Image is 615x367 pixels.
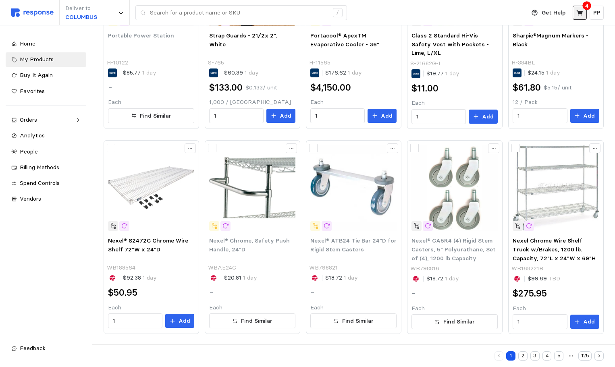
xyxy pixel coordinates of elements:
button: Add [469,110,498,124]
p: H-384BL [511,58,535,67]
span: 1 day [544,69,560,76]
span: Nexel® CA5R4 (4) Rigid Stem Casters, 5" Polyurathane, Set of (4), 1200 lb Capacity [411,237,496,261]
span: Portacool® ApexTM Evaporative Cooler - 36" [310,32,379,48]
span: Portable Power Station [108,32,174,39]
span: 1 day [241,274,257,281]
button: 1 [506,351,515,361]
a: People [6,145,86,159]
p: Each [411,99,498,108]
span: Nexel® S2472C Chrome Wire Shelf 72"W x 24"D [108,237,188,253]
p: H-11565 [309,58,330,67]
h2: $11.00 [411,82,438,95]
p: $0.133 / unit [245,83,277,92]
p: 4 [585,1,589,10]
button: Add [570,109,599,123]
button: Feedback [6,341,86,356]
span: Spend Controls [20,179,60,187]
button: Get Help [527,5,570,21]
h2: - [411,287,416,300]
a: Spend Controls [6,176,86,191]
p: Each [513,304,599,313]
span: Sharpie®Magnum Markers - Black [513,32,588,48]
input: Qty [214,109,259,123]
p: Find Similar [140,112,171,120]
button: Add [266,109,295,123]
img: 188564.webp [108,145,194,231]
p: Add [482,112,494,121]
span: Analytics [20,132,45,139]
a: Orders [6,113,86,127]
p: Each [310,303,397,312]
p: Find Similar [241,317,272,326]
button: Find Similar [411,314,498,330]
p: Each [209,303,295,312]
p: PP [593,8,600,17]
p: Get Help [542,8,565,17]
p: $20.81 [224,274,257,282]
div: / [333,8,343,18]
a: Home [6,37,86,51]
p: Deliver to [65,4,97,13]
span: Billing Methods [20,164,59,171]
span: Buy It Again [20,71,53,79]
h2: - [310,286,315,299]
p: $176.62 [325,68,362,77]
button: 3 [530,351,540,361]
p: Add [280,112,291,120]
p: Add [381,112,393,120]
a: Analytics [6,129,86,143]
p: WB168221B [511,264,543,273]
button: PP [590,6,604,20]
a: Buy It Again [6,68,86,83]
p: Each [411,304,498,313]
span: 1 day [346,69,362,76]
span: Favorites [20,87,45,95]
a: Vendors [6,192,86,206]
p: $92.38 [123,274,157,282]
h2: - [108,81,112,94]
button: Add [368,109,397,123]
h2: $275.95 [513,287,547,300]
button: Find Similar [209,313,295,329]
h2: $133.00 [209,81,243,94]
p: Find Similar [342,317,374,326]
span: 1 day [342,274,358,281]
p: $85.77 [123,68,156,77]
span: Class 2 Standard Hi-Vis Safety Vest with Pockets - Lime, L/XL [411,32,489,56]
span: 1 day [444,70,459,77]
p: $18.72 [426,274,459,283]
p: COLUMBUS [65,13,97,22]
p: WB798816 [410,264,439,273]
span: Feedback [20,344,46,352]
p: Each [108,303,194,312]
p: $24.15 [528,68,560,77]
p: $60.39 [224,68,259,77]
p: WBAE24C [208,263,236,272]
span: 1 day [243,69,259,76]
h2: - [209,286,214,299]
button: 5 [554,351,563,361]
h2: $4,150.00 [310,81,351,94]
span: Nexel Chrome Wire Shelf Truck w/Brakes, 1200 lb. Capacity, 72"L x 24"W x 69"H [513,237,596,261]
button: Add [165,314,194,328]
span: Strap Guards - 21⁄2x 2", White [209,32,278,48]
p: $18.72 [325,274,358,282]
div: Orders [20,116,72,124]
img: 798816A.webp [411,145,498,231]
span: Vendors [20,195,41,202]
p: $19.77 [426,69,459,78]
a: Favorites [6,84,86,99]
p: WB798821 [309,263,338,272]
input: Qty [113,314,158,328]
p: $5.15 / unit [544,83,571,92]
img: svg%3e [11,8,54,17]
span: My Products [20,56,54,63]
h2: $50.95 [108,286,137,299]
img: nxlate72x24x63truck.jpg [513,145,599,231]
p: H-10122 [107,58,128,67]
button: Find Similar [108,108,194,124]
span: Home [20,40,35,47]
input: Search for a product name or SKU [150,6,328,20]
p: Each [310,98,397,107]
span: 1 day [141,274,157,281]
